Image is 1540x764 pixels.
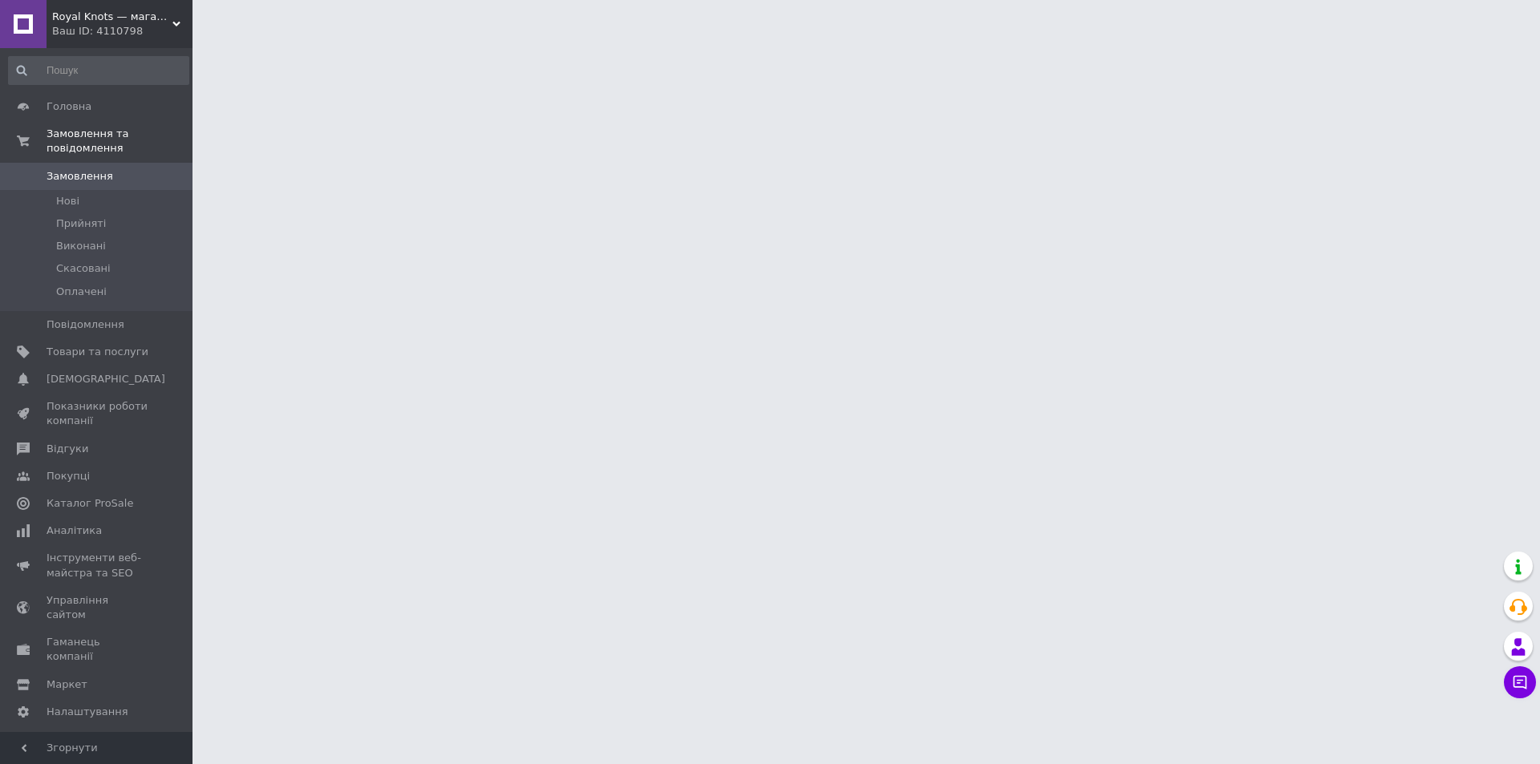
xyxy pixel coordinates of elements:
[56,285,107,299] span: Оплачені
[56,261,111,276] span: Скасовані
[56,239,106,253] span: Виконані
[47,442,88,456] span: Відгуки
[47,635,148,664] span: Гаманець компанії
[1504,666,1536,698] button: Чат з покупцем
[47,127,192,156] span: Замовлення та повідомлення
[56,194,79,208] span: Нові
[52,10,172,24] span: Royal Knots — магазин авторських аксесуарів із паракорду
[47,523,102,538] span: Аналітика
[47,677,87,692] span: Маркет
[52,24,192,38] div: Ваш ID: 4110798
[47,169,113,184] span: Замовлення
[47,496,133,511] span: Каталог ProSale
[56,216,106,231] span: Прийняті
[47,593,148,622] span: Управління сайтом
[47,99,91,114] span: Головна
[47,469,90,483] span: Покупці
[47,551,148,580] span: Інструменти веб-майстра та SEO
[47,399,148,428] span: Показники роботи компанії
[47,705,128,719] span: Налаштування
[47,372,165,386] span: [DEMOGRAPHIC_DATA]
[47,317,124,332] span: Повідомлення
[8,56,189,85] input: Пошук
[47,345,148,359] span: Товари та послуги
